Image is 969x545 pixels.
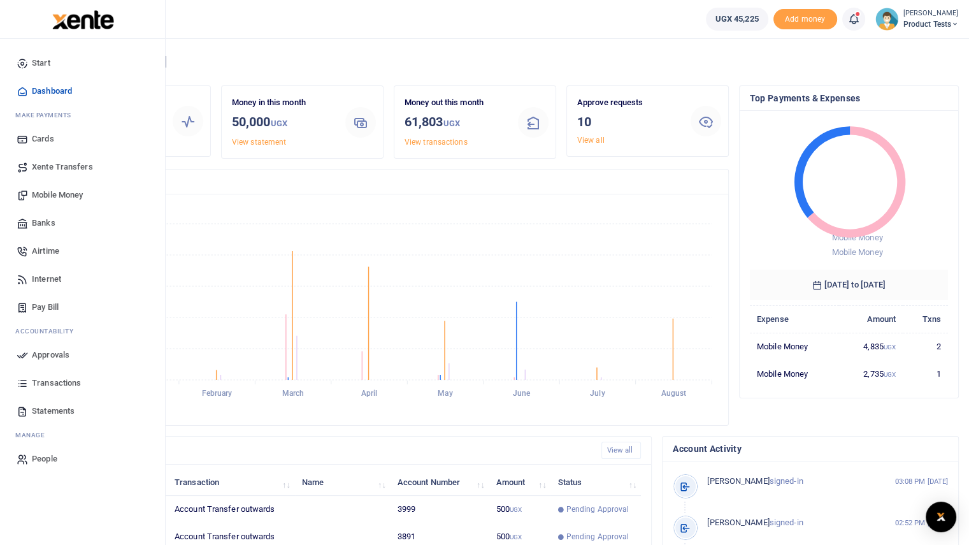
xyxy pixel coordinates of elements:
h3: 61,803 [405,112,508,133]
span: Start [32,57,50,69]
td: 4,835 [839,333,903,360]
tspan: April [361,389,378,398]
a: Start [10,49,155,77]
small: 02:52 PM [DATE] [894,518,948,528]
small: UGX [271,119,287,128]
p: Money in this month [232,96,335,110]
span: [PERSON_NAME] [707,518,769,527]
span: Cards [32,133,54,145]
h6: [DATE] to [DATE] [750,270,948,300]
th: Txns [903,305,948,333]
th: Status: activate to sort column ascending [550,469,641,496]
span: Airtime [32,245,59,258]
small: UGX [443,119,459,128]
li: M [10,425,155,445]
small: UGX [510,506,522,513]
li: Ac [10,321,155,341]
h3: 50,000 [232,112,335,133]
td: 2 [903,333,948,360]
span: ake Payments [22,110,71,120]
a: View all [601,442,642,459]
a: Mobile Money [10,181,155,209]
tspan: June [513,389,531,398]
h4: Hello [PERSON_NAME] [48,55,959,69]
span: anage [22,430,45,440]
tspan: August [661,389,686,398]
span: Approvals [32,349,69,361]
td: 1 [903,360,948,387]
span: Banks [32,217,55,229]
a: Airtime [10,237,155,265]
h4: Recent Transactions [59,444,591,458]
li: M [10,105,155,125]
td: Mobile Money [750,333,839,360]
a: View transactions [405,138,468,147]
a: View all [577,136,605,145]
a: View statement [232,138,286,147]
span: People [32,453,57,465]
small: UGX [884,344,896,351]
a: Dashboard [10,77,155,105]
span: Statements [32,405,75,418]
h4: Account Activity [673,442,948,456]
span: Product Tests [903,18,959,30]
tspan: March [282,389,305,398]
li: Toup your wallet [773,9,837,30]
a: Banks [10,209,155,237]
span: Transactions [32,377,81,389]
td: 3999 [391,496,489,523]
a: Pay Bill [10,293,155,321]
a: Statements [10,397,155,425]
tspan: February [202,389,233,398]
a: profile-user [PERSON_NAME] Product Tests [875,8,959,31]
td: 500 [489,496,550,523]
td: Mobile Money [750,360,839,387]
a: Add money [773,13,837,23]
th: Expense [750,305,839,333]
a: Approvals [10,341,155,369]
h4: Transactions Overview [59,175,718,189]
tspan: July [590,389,605,398]
a: UGX 45,225 [706,8,768,31]
span: Mobile Money [831,247,882,257]
span: Mobile Money [831,233,882,242]
th: Amount [839,305,903,333]
span: Pay Bill [32,301,59,314]
th: Account Number: activate to sort column ascending [391,469,489,496]
td: 2,735 [839,360,903,387]
th: Amount: activate to sort column ascending [489,469,550,496]
a: logo-small logo-large logo-large [51,14,114,24]
p: Approve requests [577,96,680,110]
div: Open Intercom Messenger [926,502,956,532]
span: Add money [773,9,837,30]
span: Pending Approval [566,531,629,542]
a: Internet [10,265,155,293]
p: Money out this month [405,96,508,110]
p: signed-in [707,516,887,530]
span: UGX 45,225 [715,13,759,25]
span: Pending Approval [566,504,629,515]
img: logo-large [52,10,114,29]
a: Cards [10,125,155,153]
p: signed-in [707,475,887,488]
th: Transaction: activate to sort column ascending [168,469,295,496]
small: 03:08 PM [DATE] [894,476,948,487]
td: Account Transfer outwards [168,496,295,523]
li: Wallet ballance [701,8,773,31]
small: [PERSON_NAME] [903,8,959,19]
span: countability [25,326,73,336]
span: Internet [32,273,61,286]
span: [PERSON_NAME] [707,476,769,486]
tspan: May [438,389,452,398]
h3: 10 [577,112,680,131]
a: Transactions [10,369,155,397]
th: Name: activate to sort column ascending [295,469,391,496]
small: UGX [884,371,896,378]
h4: Top Payments & Expenses [750,91,948,105]
span: Dashboard [32,85,72,98]
a: People [10,445,155,473]
img: profile-user [875,8,898,31]
a: Xente Transfers [10,153,155,181]
span: Xente Transfers [32,161,93,173]
span: Mobile Money [32,189,83,201]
